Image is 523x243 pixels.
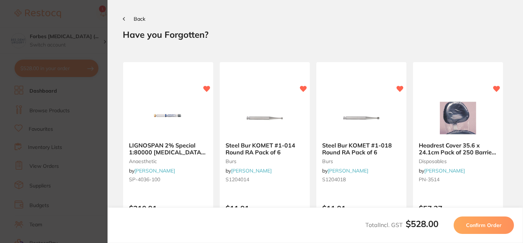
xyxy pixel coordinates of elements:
[419,177,497,182] small: PN-3514
[134,16,145,22] span: Back
[406,218,438,229] b: $528.00
[231,167,272,174] a: [PERSON_NAME]
[419,142,497,155] b: Headrest Cover 35.6 x 24.1cm Pack of 250 Barrier Product
[365,221,438,228] span: Total Incl. GST
[129,177,207,182] small: SP-4036-100
[434,100,482,136] img: Headrest Cover 35.6 x 24.1cm Pack of 250 Barrier Product
[454,216,514,234] button: Confirm Order
[129,167,175,174] span: by
[226,167,272,174] span: by
[226,204,304,212] p: $11.91
[226,142,304,155] b: Steel Bur KOMET #1-014 Round RA Pack of 6
[466,222,502,228] span: Confirm Order
[129,142,207,155] b: LIGNOSPAN 2% Special 1:80000 adrenalin 2.2ml 2xBox 50 Blue
[123,16,145,22] button: Back
[145,100,192,136] img: LIGNOSPAN 2% Special 1:80000 adrenalin 2.2ml 2xBox 50 Blue
[419,167,465,174] span: by
[322,167,368,174] span: by
[322,142,401,155] b: Steel Bur KOMET #1-018 Round RA Pack of 6
[338,100,385,136] img: Steel Bur KOMET #1-018 Round RA Pack of 6
[424,167,465,174] a: [PERSON_NAME]
[322,204,401,212] p: $11.91
[226,158,304,164] small: burs
[322,158,401,164] small: burs
[328,167,368,174] a: [PERSON_NAME]
[134,167,175,174] a: [PERSON_NAME]
[241,100,288,136] img: Steel Bur KOMET #1-014 Round RA Pack of 6
[123,29,508,40] h2: Have you Forgotten?
[129,158,207,164] small: anaesthetic
[419,204,497,212] p: $57.27
[226,177,304,182] small: S1204014
[129,204,207,212] p: $210.91
[419,158,497,164] small: disposables
[322,177,401,182] small: S1204018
